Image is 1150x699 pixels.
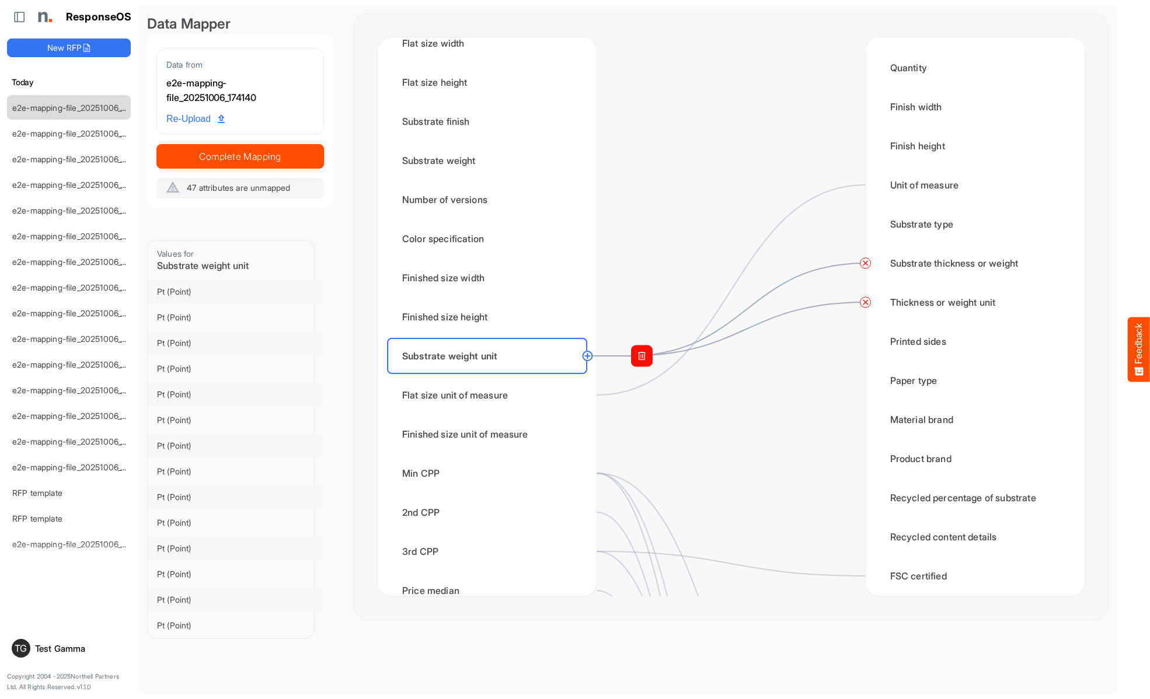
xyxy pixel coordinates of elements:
[7,76,131,89] h6: Today
[387,221,587,257] div: Color specification
[157,260,249,271] span: Substrate weight unit
[875,89,1075,125] div: Finish width
[875,167,1075,203] div: Unit of measure
[157,286,311,298] div: Pt (Point)
[12,411,146,421] a: e2e-mapping-file_20251006_141532
[157,466,311,477] div: Pt (Point)
[387,64,587,100] div: Flat size height
[12,231,147,241] a: e2e-mapping-file_20251006_152733
[157,594,311,606] div: Pt (Point)
[157,414,311,426] div: Pt (Point)
[875,362,1075,399] div: Paper type
[387,260,587,296] div: Finished size width
[387,377,587,413] div: Flat size unit of measure
[387,338,587,374] div: Substrate weight unit
[35,644,126,653] div: Test Gamma
[875,245,1075,281] div: Substrate thickness or weight
[166,58,314,71] div: Data from
[387,299,587,335] div: Finished size height
[387,142,587,179] div: Substrate weight
[157,148,323,165] span: Complete Mapping
[157,491,311,503] div: Pt (Point)
[12,488,62,498] a: RFP template
[12,334,145,344] a: e2e-mapping-file_20251006_151233
[875,50,1075,86] div: Quantity
[166,76,314,106] div: e2e-mapping-file_20251006_174140
[875,401,1075,438] div: Material brand
[12,180,147,190] a: e2e-mapping-file_20251006_173506
[387,25,587,61] div: Flat size width
[875,206,1075,242] div: Substrate type
[7,39,131,57] button: New RFP
[875,128,1075,164] div: Finish height
[1128,317,1150,382] button: Feedback
[157,337,311,349] div: Pt (Point)
[12,359,144,369] a: e2e-mapping-file_20251006_151130
[15,644,27,653] span: TG
[32,5,55,29] img: Northell
[166,111,225,127] span: Re-Upload
[387,572,587,609] div: Price median
[387,181,587,218] div: Number of versions
[875,519,1075,555] div: Recycled content details
[12,513,62,523] a: RFP template
[875,441,1075,477] div: Product brand
[387,494,587,530] div: 2nd CPP
[12,436,147,446] a: e2e-mapping-file_20251006_141450
[162,108,229,130] a: Re-Upload
[12,103,146,113] a: e2e-mapping-file_20251006_174140
[156,144,324,169] button: Complete Mapping
[875,480,1075,516] div: Recycled percentage of substrate
[875,323,1075,359] div: Printed sides
[147,14,333,34] div: Data Mapper
[157,440,311,452] div: Pt (Point)
[66,11,132,23] h1: ResponseOS
[12,257,145,267] a: e2e-mapping-file_20251006_151638
[187,183,290,193] span: 47 attributes are unmapped
[12,539,148,549] a: e2e-mapping-file_20251006_120332
[12,205,147,215] a: e2e-mapping-file_20251006_152957
[157,568,311,580] div: Pt (Point)
[157,363,311,375] div: Pt (Point)
[157,517,311,529] div: Pt (Point)
[875,558,1075,594] div: FSC certified
[12,282,147,292] a: e2e-mapping-file_20251006_151344
[875,284,1075,320] div: Thickness or weight unit
[387,533,587,569] div: 3rd CPP
[387,455,587,491] div: Min CPP
[12,385,146,395] a: e2e-mapping-file_20251006_145931
[12,154,148,164] a: e2e-mapping-file_20251006_173800
[12,308,145,318] a: e2e-mapping-file_20251006_151326
[12,462,145,472] a: e2e-mapping-file_20251006_123619
[157,620,311,631] div: Pt (Point)
[12,128,147,138] a: e2e-mapping-file_20251006_173858
[7,672,131,692] p: Copyright 2004 - 2025 Northell Partners Ltd. All Rights Reserved. v 1.1.0
[387,416,587,452] div: Finished size unit of measure
[157,249,194,258] span: Values for
[157,389,311,400] div: Pt (Point)
[157,543,311,554] div: Pt (Point)
[157,312,311,323] div: Pt (Point)
[387,103,587,139] div: Substrate finish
